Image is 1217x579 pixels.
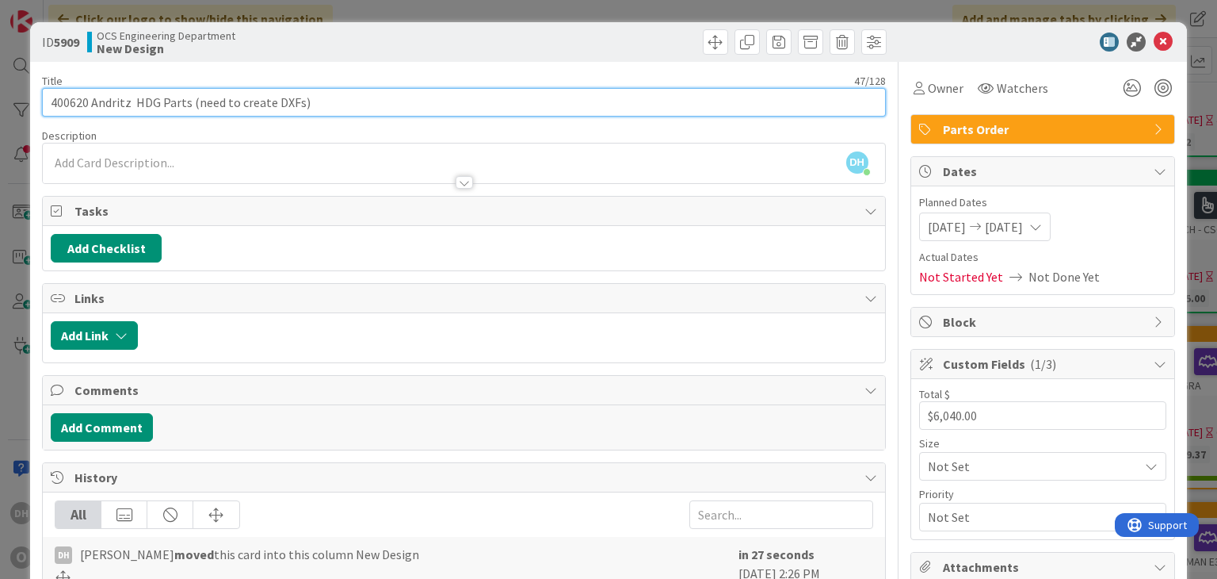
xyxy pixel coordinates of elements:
[67,74,885,88] div: 47 / 128
[42,74,63,88] label: Title
[943,558,1146,577] span: Attachments
[42,128,97,143] span: Description
[943,162,1146,181] span: Dates
[33,2,72,21] span: Support
[1028,267,1100,286] span: Not Done Yet
[919,267,1003,286] span: Not Started Yet
[1030,356,1056,372] span: ( 1/3 )
[928,455,1131,477] span: Not Set
[689,500,873,529] input: Search...
[928,79,963,98] span: Owner
[51,234,162,263] button: Add Checklist
[738,546,815,562] b: in 27 seconds
[97,42,235,55] b: New Design
[80,545,419,564] span: [PERSON_NAME] this card into this column New Design
[919,387,950,401] label: Total $
[42,88,885,117] input: type card name here...
[51,321,138,350] button: Add Link
[51,413,153,442] button: Add Comment
[846,151,868,174] span: DH
[919,194,1166,211] span: Planned Dates
[928,506,1131,528] span: Not Set
[943,355,1146,374] span: Custom Fields
[985,217,1023,236] span: [DATE]
[919,438,1166,449] div: Size
[42,33,79,52] span: ID
[74,201,856,220] span: Tasks
[97,29,235,42] span: OCS Engineering Department
[55,501,101,528] div: All
[74,468,856,487] span: History
[919,489,1166,500] div: Priority
[54,34,79,50] b: 5909
[943,120,1146,139] span: Parts Order
[174,546,214,562] b: moved
[943,313,1146,332] span: Block
[74,381,856,400] span: Comments
[55,546,72,564] div: DH
[997,79,1048,98] span: Watchers
[74,289,856,308] span: Links
[928,217,966,236] span: [DATE]
[919,249,1166,266] span: Actual Dates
